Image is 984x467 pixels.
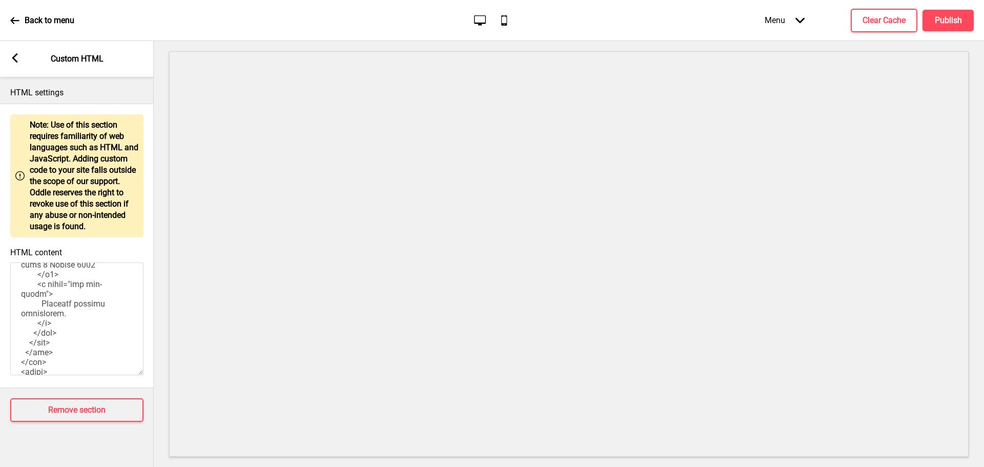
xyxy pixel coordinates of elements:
div: Menu [754,5,815,35]
h4: Publish [935,15,962,26]
button: Publish [922,10,974,31]
label: HTML content [10,248,62,257]
p: Custom HTML [51,53,104,65]
a: Back to menu [10,7,74,34]
p: Note: Use of this section requires familiarity of web languages such as HTML and JavaScript. Addi... [30,119,138,232]
button: Clear Cache [851,9,917,32]
h4: Remove section [48,404,106,416]
button: Remove section [10,398,143,422]
h4: Clear Cache [863,15,906,26]
p: HTML settings [10,87,143,98]
textarea: <!-- Loremip 9.5 --> <dolor> /* Sitame consect #adipiscinge-s doei tempori ut la etd mag aliqu en... [10,262,143,375]
p: Back to menu [25,15,74,26]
